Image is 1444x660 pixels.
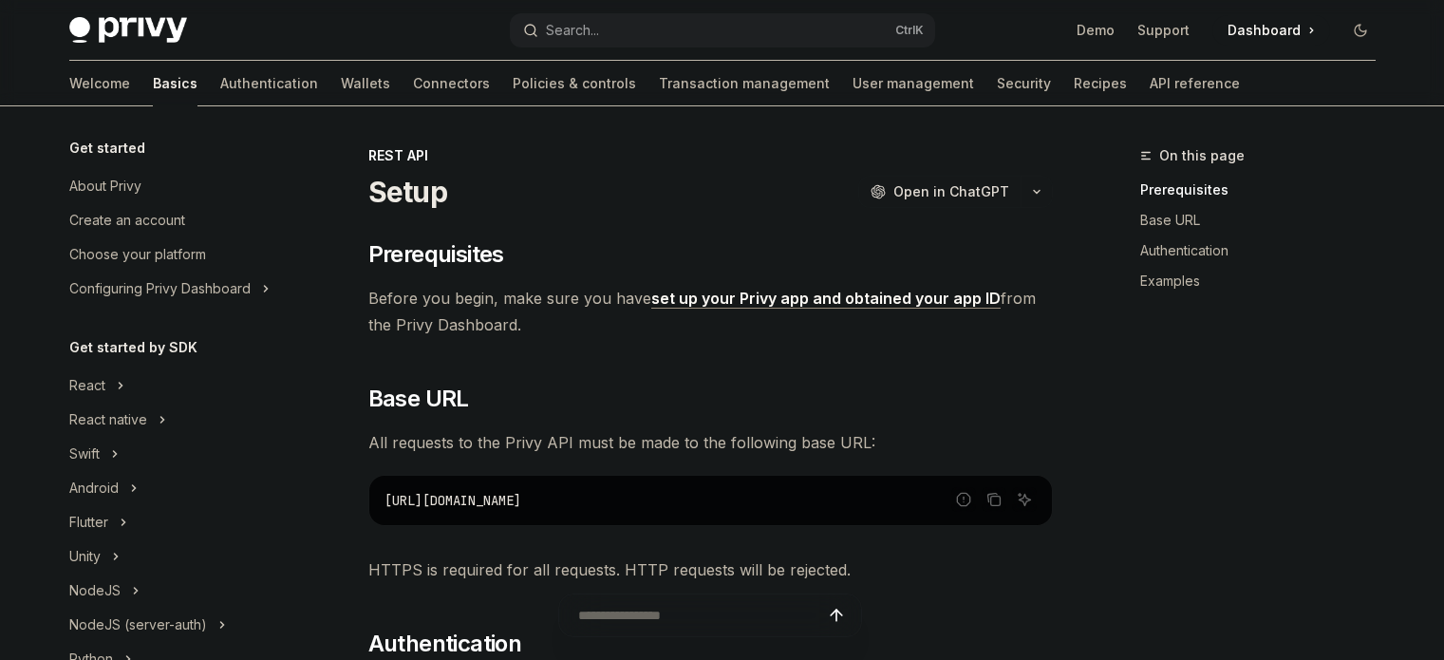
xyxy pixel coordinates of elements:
a: Wallets [341,61,390,106]
a: Authentication [220,61,318,106]
a: Base URL [1140,205,1391,236]
a: Basics [153,61,197,106]
button: Open in ChatGPT [858,176,1021,208]
div: NodeJS [69,579,121,602]
a: Support [1137,21,1190,40]
button: Toggle Configuring Privy Dashboard section [54,272,297,306]
div: React native [69,408,147,431]
a: User management [853,61,974,106]
a: Policies & controls [513,61,636,106]
a: Demo [1077,21,1115,40]
button: Toggle React native section [54,403,297,437]
button: Toggle NodeJS section [54,574,297,608]
span: All requests to the Privy API must be made to the following base URL: [368,429,1053,456]
span: Open in ChatGPT [893,182,1009,201]
button: Toggle dark mode [1345,15,1376,46]
span: Dashboard [1228,21,1301,40]
a: Security [997,61,1051,106]
button: Toggle React section [54,368,297,403]
a: Create an account [54,203,297,237]
a: Authentication [1140,236,1391,266]
a: About Privy [54,169,297,203]
a: Welcome [69,61,130,106]
button: Report incorrect code [951,487,976,512]
div: Choose your platform [69,243,206,266]
a: API reference [1150,61,1240,106]
h5: Get started [69,137,145,160]
span: [URL][DOMAIN_NAME] [384,492,521,509]
span: Before you begin, make sure you have from the Privy Dashboard. [368,285,1053,338]
a: Recipes [1074,61,1127,106]
a: Choose your platform [54,237,297,272]
button: Open search [510,13,935,47]
h5: Get started by SDK [69,336,197,359]
div: NodeJS (server-auth) [69,613,207,636]
button: Toggle Swift section [54,437,297,471]
h1: Setup [368,175,447,209]
button: Copy the contents from the code block [982,487,1006,512]
button: Ask AI [1012,487,1037,512]
div: About Privy [69,175,141,198]
button: Toggle Unity section [54,539,297,574]
div: Android [69,477,119,500]
button: Toggle Flutter section [54,505,297,539]
div: Unity [69,545,101,568]
div: Swift [69,443,100,465]
div: Search... [546,19,599,42]
a: Transaction management [659,61,830,106]
span: Prerequisites [368,239,504,270]
div: Flutter [69,511,108,534]
span: On this page [1159,144,1245,167]
div: React [69,374,105,397]
span: Ctrl K [895,23,924,38]
a: set up your Privy app and obtained your app ID [651,289,1001,309]
span: Base URL [368,384,469,414]
a: Dashboard [1212,15,1330,46]
input: Ask a question... [578,594,823,636]
a: Connectors [413,61,490,106]
span: HTTPS is required for all requests. HTTP requests will be rejected. [368,556,1053,583]
div: REST API [368,146,1053,165]
button: Send message [823,602,850,629]
a: Examples [1140,266,1391,296]
a: Prerequisites [1140,175,1391,205]
div: Configuring Privy Dashboard [69,277,251,300]
img: dark logo [69,17,187,44]
button: Toggle NodeJS (server-auth) section [54,608,297,642]
button: Toggle Android section [54,471,297,505]
div: Create an account [69,209,185,232]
